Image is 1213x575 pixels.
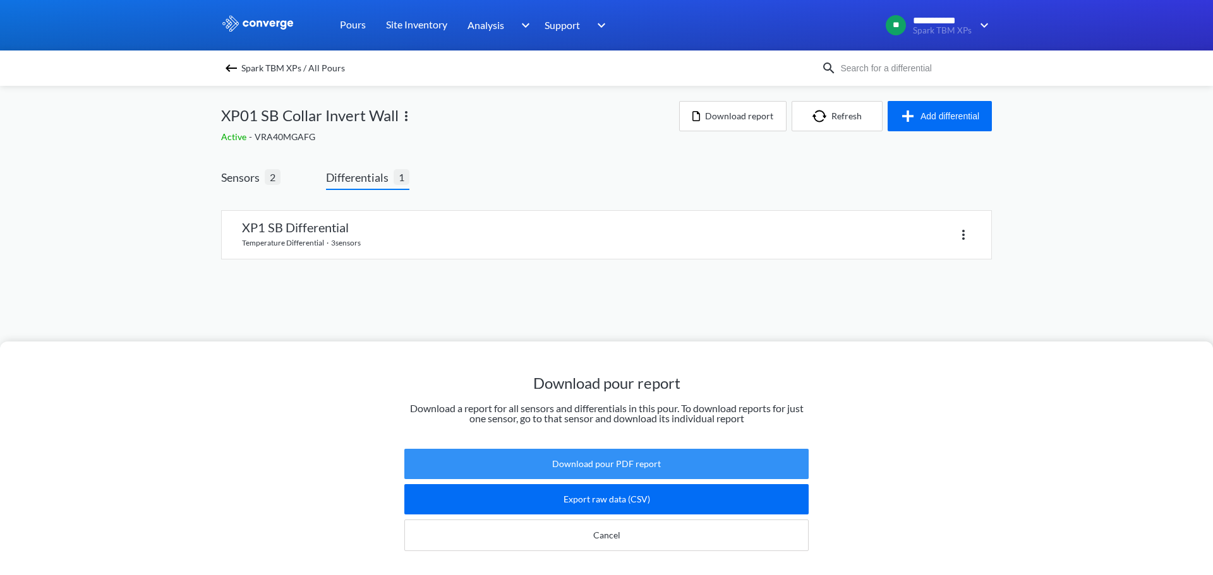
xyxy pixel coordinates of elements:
img: backspace.svg [224,61,239,76]
p: Download a report for all sensors and differentials in this pour. To download reports for just on... [404,403,809,424]
h1: Download pour report [404,373,809,393]
img: icon-search.svg [821,61,836,76]
button: Download pour PDF report [404,449,809,479]
img: logo_ewhite.svg [221,15,294,32]
button: Export raw data (CSV) [404,484,809,514]
img: downArrow.svg [972,18,992,33]
input: Search for a differential [836,61,989,75]
span: Support [545,17,580,33]
span: Analysis [468,17,504,33]
button: Cancel [404,519,809,551]
span: Spark TBM XPs / All Pours [241,59,345,77]
img: downArrow.svg [589,18,609,33]
span: Spark TBM XPs [913,26,972,35]
img: downArrow.svg [513,18,533,33]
